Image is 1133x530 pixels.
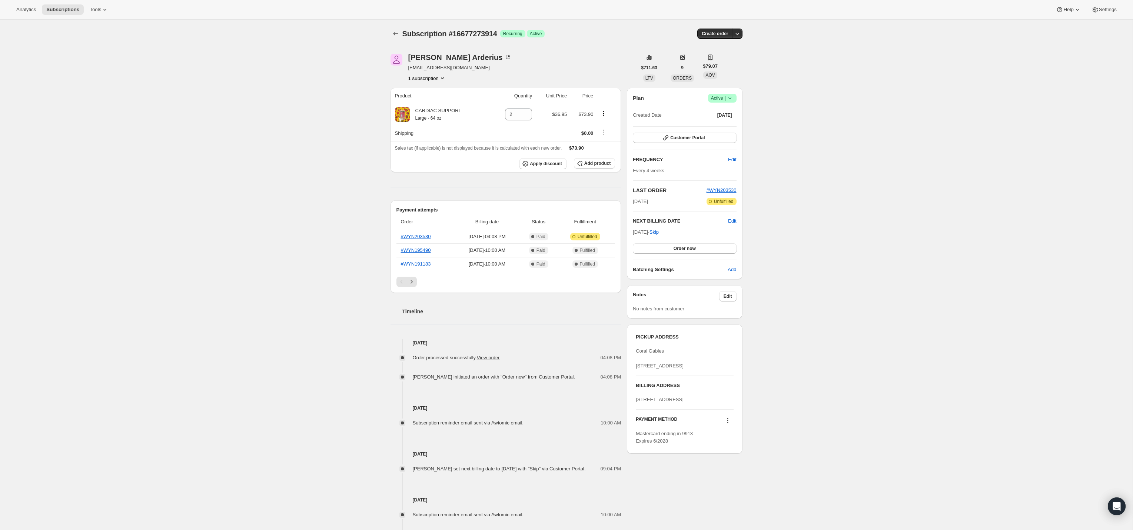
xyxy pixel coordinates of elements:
[723,264,741,276] button: Add
[580,247,595,253] span: Fulfilled
[578,234,597,240] span: Unfulfilled
[536,234,545,240] span: Paid
[536,261,545,267] span: Paid
[633,94,644,102] h2: Plan
[598,128,609,136] button: Shipping actions
[413,374,575,380] span: [PERSON_NAME] initiated an order with "Order now" from Customer Portal.
[90,7,101,13] span: Tools
[519,158,566,169] button: Apply discount
[408,74,446,82] button: Product actions
[636,333,733,341] h3: PICKUP ADDRESS
[724,293,732,299] span: Edit
[491,88,534,104] th: Quantity
[633,187,706,194] h2: LAST ORDER
[633,306,684,311] span: No notes from customer
[413,466,586,471] span: [PERSON_NAME] set next billing date to [DATE] with "Skip" via Customer Portal.
[456,218,518,226] span: Billing date
[391,125,491,141] th: Shipping
[674,246,696,251] span: Order now
[677,63,688,73] button: 9
[636,348,684,369] span: Coral Gables [STREET_ADDRESS]
[579,111,594,117] span: $73.90
[401,234,431,239] a: #WYN203530
[395,146,562,151] span: Sales tax (if applicable) is not displayed because it is calculated with each new order.
[719,291,737,301] button: Edit
[536,247,545,253] span: Paid
[645,76,653,81] span: LTV
[410,107,462,122] div: CARDIAC SUPPORT
[633,266,728,273] h6: Batching Settings
[456,247,518,254] span: [DATE] · 10:00 AM
[391,29,401,39] button: Subscriptions
[456,233,518,240] span: [DATE] · 04:08 PM
[530,31,542,37] span: Active
[707,187,737,194] button: #WYN203530
[703,63,718,70] span: $79.07
[633,168,664,173] span: Every 4 weeks
[601,419,621,427] span: 10:00 AM
[574,158,615,169] button: Add product
[391,88,491,104] th: Product
[645,226,663,238] button: Skip
[636,431,693,444] span: Mastercard ending in 9913 Expires 6/2028
[633,217,728,225] h2: NEXT BILLING DATE
[1051,4,1085,15] button: Help
[636,397,684,402] span: [STREET_ADDRESS]
[1099,7,1117,13] span: Settings
[673,76,692,81] span: ORDERS
[522,218,555,226] span: Status
[641,65,657,71] span: $711.63
[633,111,661,119] span: Created Date
[670,135,705,141] span: Customer Portal
[1087,4,1121,15] button: Settings
[391,450,621,458] h4: [DATE]
[633,198,648,205] span: [DATE]
[530,161,562,167] span: Apply discount
[413,512,524,517] span: Subscription reminder email sent via Awtomic email.
[705,73,715,78] span: AOV
[707,187,737,193] span: #WYN203530
[633,229,659,235] span: [DATE] ·
[406,277,417,287] button: Next
[711,94,734,102] span: Active
[391,404,621,412] h4: [DATE]
[415,116,442,121] small: Large - 64 oz
[702,31,728,37] span: Create order
[402,308,621,315] h2: Timeline
[552,111,567,117] span: $36.95
[581,130,594,136] span: $0.00
[633,156,728,163] h2: FREQUENCY
[16,7,36,13] span: Analytics
[728,156,736,163] span: Edit
[401,247,431,253] a: #WYN195490
[633,133,736,143] button: Customer Portal
[601,511,621,519] span: 10:00 AM
[728,217,736,225] button: Edit
[636,416,677,426] h3: PAYMENT METHOD
[601,354,621,361] span: 04:08 PM
[728,266,736,273] span: Add
[456,260,518,268] span: [DATE] · 10:00 AM
[413,420,524,426] span: Subscription reminder email sent via Awtomic email.
[636,382,733,389] h3: BILLING ADDRESS
[396,206,615,214] h2: Payment attempts
[633,291,719,301] h3: Notes
[413,355,500,360] span: Order processed successfully.
[637,63,662,73] button: $711.63
[391,496,621,504] h4: [DATE]
[503,31,522,37] span: Recurring
[697,29,732,39] button: Create order
[601,465,621,473] span: 09:04 PM
[391,54,402,66] span: Zaida Arderius
[534,88,569,104] th: Unit Price
[717,112,732,118] span: [DATE]
[42,4,84,15] button: Subscriptions
[601,373,621,381] span: 04:08 PM
[569,145,584,151] span: $73.90
[396,277,615,287] nav: Pagination
[569,88,595,104] th: Price
[391,339,621,347] h4: [DATE]
[681,65,684,71] span: 9
[633,243,736,254] button: Order now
